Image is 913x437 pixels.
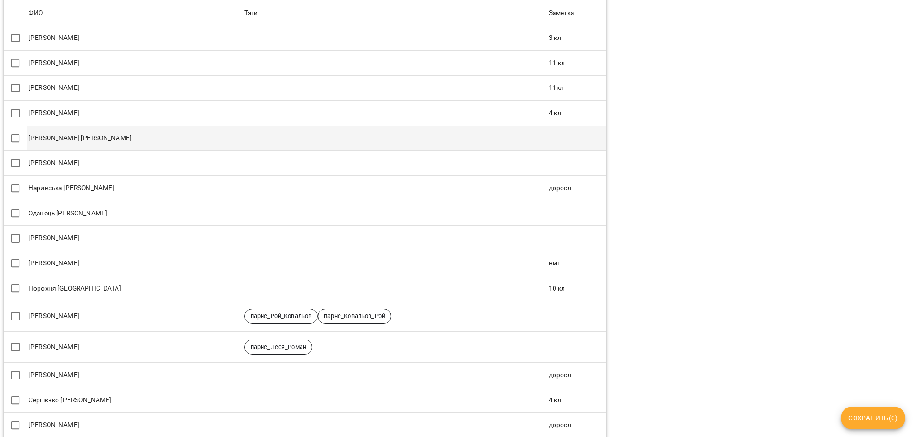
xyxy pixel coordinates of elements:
[27,363,243,388] td: [PERSON_NAME]
[244,8,258,19] div: Sort
[547,100,606,126] td: 4 кл
[547,388,606,413] td: 4 кл
[549,8,574,19] div: Sort
[547,251,606,276] td: нмт
[547,363,606,388] td: доросл
[29,8,241,19] span: ФИО
[27,388,243,413] td: Сергієнко [PERSON_NAME]
[245,312,318,320] span: парне_Рой_Ковальов
[547,50,606,76] td: 11 кл
[244,8,258,19] div: Тэги
[547,175,606,201] td: доросл
[27,50,243,76] td: [PERSON_NAME]
[27,151,243,176] td: [PERSON_NAME]
[27,301,243,332] td: [PERSON_NAME]
[549,8,574,19] div: Заметка
[27,25,243,50] td: [PERSON_NAME]
[27,175,243,201] td: Наривська [PERSON_NAME]
[27,100,243,126] td: [PERSON_NAME]
[27,226,243,251] td: [PERSON_NAME]
[27,276,243,301] td: Порохня [GEOGRAPHIC_DATA]
[27,251,243,276] td: [PERSON_NAME]
[318,312,391,320] span: парне_Ковальов_Рой
[27,201,243,226] td: Оданець [PERSON_NAME]
[549,8,604,19] span: Заметка
[27,76,243,101] td: [PERSON_NAME]
[547,276,606,301] td: 10 кл
[841,407,905,429] button: Сохранить(0)
[547,25,606,50] td: 3 кл
[245,343,312,351] span: парне_Леся_Роман
[244,8,545,19] span: Тэги
[848,412,898,424] span: Сохранить ( 0 )
[29,8,43,19] div: ФИО
[547,76,606,101] td: 11кл
[29,8,43,19] div: Sort
[27,126,243,151] td: [PERSON_NAME] [PERSON_NAME]
[27,332,243,363] td: [PERSON_NAME]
